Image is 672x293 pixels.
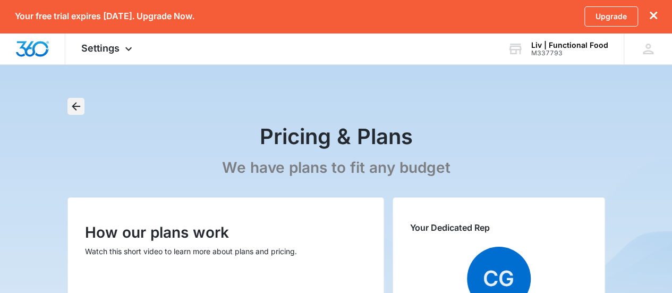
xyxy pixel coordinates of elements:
span: Settings [81,43,120,54]
div: account id [531,49,608,57]
p: How our plans work [85,221,367,244]
div: account name [531,41,608,49]
div: Settings [65,33,151,64]
p: Your Dedicated Rep [410,221,588,234]
p: Watch this short video to learn more about plans and pricing. [85,246,367,257]
p: We have plans to fit any budget [222,158,450,177]
h1: Pricing & Plans [260,123,413,150]
button: dismiss this dialog [650,11,657,21]
button: Back [67,98,84,115]
p: Your free trial expires [DATE]. Upgrade Now. [15,11,194,21]
a: Upgrade [584,6,638,27]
